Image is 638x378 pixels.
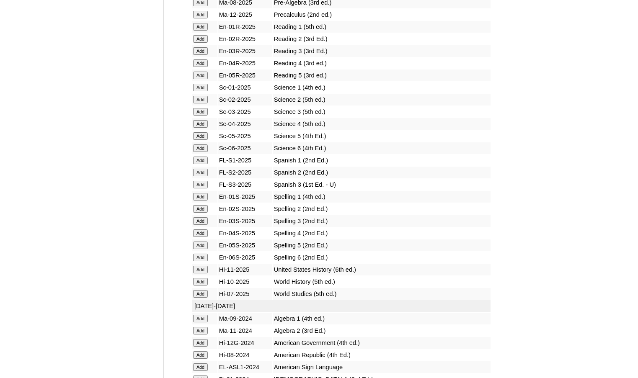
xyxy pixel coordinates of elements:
[193,351,208,359] input: Add
[193,266,208,273] input: Add
[193,229,208,237] input: Add
[193,217,208,225] input: Add
[273,252,491,263] td: Spelling 6 (2nd Ed.)
[273,313,491,324] td: Algebra 1 (4th ed.)
[273,239,491,251] td: Spelling 5 (2nd Ed.)
[193,169,208,176] input: Add
[218,288,272,300] td: Hi-07-2025
[193,157,208,164] input: Add
[218,154,272,166] td: FL-S1-2025
[192,300,491,313] td: [DATE]-[DATE]
[218,94,272,105] td: Sc-02-2025
[218,142,272,154] td: Sc-06-2025
[193,23,208,31] input: Add
[273,69,491,81] td: Reading 5 (3rd ed.)
[218,239,272,251] td: En-05S-2025
[193,181,208,188] input: Add
[273,203,491,215] td: Spelling 2 (2nd Ed.)
[193,35,208,43] input: Add
[218,33,272,45] td: En-02R-2025
[218,167,272,178] td: FL-S2-2025
[273,118,491,130] td: Science 4 (5th ed.)
[193,47,208,55] input: Add
[273,142,491,154] td: Science 6 (4th Ed.)
[193,278,208,285] input: Add
[193,84,208,91] input: Add
[273,154,491,166] td: Spanish 1 (2nd Ed.)
[273,337,491,349] td: American Government (4th ed.)
[193,327,208,334] input: Add
[273,264,491,275] td: United States History (6th ed.)
[273,167,491,178] td: Spanish 2 (2nd Ed.)
[218,106,272,118] td: Sc-03-2025
[273,106,491,118] td: Science 3 (5th ed.)
[218,179,272,190] td: FL-S3-2025
[193,242,208,249] input: Add
[193,254,208,261] input: Add
[193,315,208,322] input: Add
[218,9,272,21] td: Ma-12-2025
[193,59,208,67] input: Add
[273,21,491,33] td: Reading 1 (5th ed.)
[193,205,208,213] input: Add
[273,361,491,373] td: American Sign Language
[193,11,208,18] input: Add
[218,252,272,263] td: En-06S-2025
[273,94,491,105] td: Science 2 (5th ed.)
[273,191,491,203] td: Spelling 1 (4th ed.)
[193,108,208,116] input: Add
[273,45,491,57] td: Reading 3 (3rd Ed.)
[218,215,272,227] td: En-03S-2025
[218,227,272,239] td: En-04S-2025
[273,82,491,93] td: Science 1 (4th ed.)
[218,313,272,324] td: Ma-09-2024
[218,82,272,93] td: Sc-01-2025
[218,118,272,130] td: Sc-04-2025
[218,337,272,349] td: Hi-12G-2024
[273,215,491,227] td: Spelling 3 (2nd Ed.)
[218,325,272,337] td: Ma-11-2024
[273,288,491,300] td: World Studies (5th ed.)
[273,276,491,288] td: World History (5th ed.)
[273,179,491,190] td: Spanish 3 (1st Ed. - U)
[273,325,491,337] td: Algebra 2 (3rd Ed.)
[273,9,491,21] td: Precalculus (2nd ed.)
[218,69,272,81] td: En-05R-2025
[193,144,208,152] input: Add
[193,363,208,371] input: Add
[218,21,272,33] td: En-01R-2025
[273,349,491,361] td: American Republic (4th Ed.)
[218,191,272,203] td: En-01S-2025
[193,120,208,128] input: Add
[273,33,491,45] td: Reading 2 (3rd Ed.)
[218,203,272,215] td: En-02S-2025
[218,276,272,288] td: Hi-10-2025
[193,72,208,79] input: Add
[218,264,272,275] td: Hi-11-2025
[218,361,272,373] td: EL-ASL1-2024
[193,96,208,103] input: Add
[273,57,491,69] td: Reading 4 (3rd ed.)
[218,130,272,142] td: Sc-05-2025
[218,349,272,361] td: Hi-08-2024
[193,290,208,298] input: Add
[193,193,208,201] input: Add
[273,227,491,239] td: Spelling 4 (2nd Ed.)
[218,57,272,69] td: En-04R-2025
[193,132,208,140] input: Add
[218,45,272,57] td: En-03R-2025
[193,339,208,347] input: Add
[273,130,491,142] td: Science 5 (4th Ed.)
